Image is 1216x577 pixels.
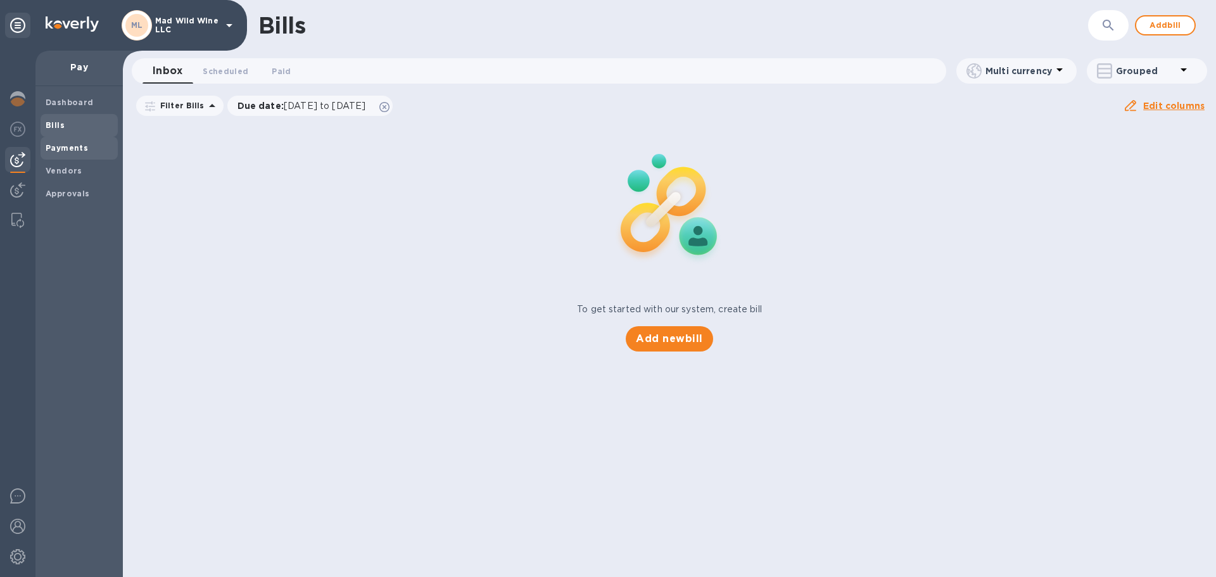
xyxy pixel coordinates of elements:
b: ML [131,20,143,30]
span: Scheduled [203,65,248,78]
span: [DATE] to [DATE] [284,101,365,111]
b: Dashboard [46,98,94,107]
div: Due date:[DATE] to [DATE] [227,96,393,116]
b: Approvals [46,189,90,198]
span: Inbox [153,62,182,80]
div: Unpin categories [5,13,30,38]
p: Grouped [1116,65,1176,77]
img: Foreign exchange [10,122,25,137]
button: Add newbill [626,326,712,352]
p: To get started with our system, create bill [577,303,762,316]
h1: Bills [258,12,305,39]
b: Payments [46,143,88,153]
b: Bills [46,120,65,130]
span: Paid [272,65,291,78]
button: Addbill [1135,15,1196,35]
u: Edit columns [1143,101,1205,111]
p: Mad Wild Wine LLC [155,16,218,34]
p: Filter Bills [155,100,205,111]
span: Add bill [1146,18,1184,33]
img: Logo [46,16,99,32]
b: Vendors [46,166,82,175]
p: Due date : [237,99,372,112]
p: Multi currency [985,65,1052,77]
span: Add new bill [636,331,702,346]
p: Pay [46,61,113,73]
